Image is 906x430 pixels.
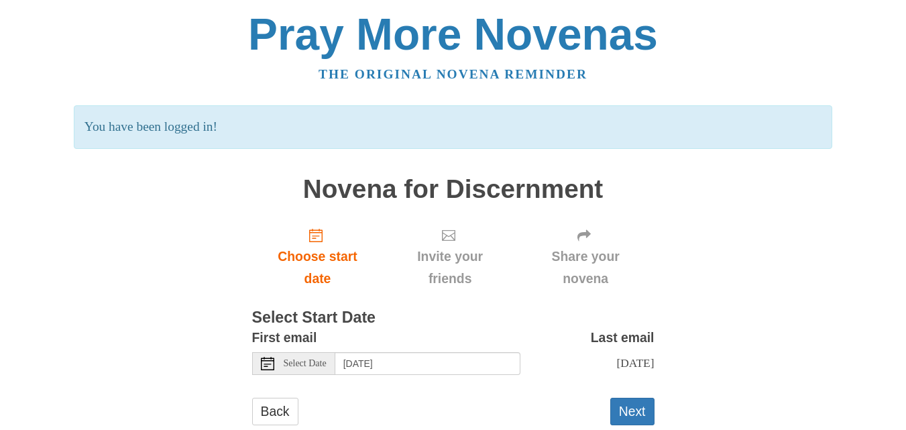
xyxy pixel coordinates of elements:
span: Choose start date [266,246,370,290]
label: First email [252,327,317,349]
a: Back [252,398,298,425]
h3: Select Start Date [252,309,655,327]
span: Invite your friends [396,246,503,290]
div: Click "Next" to confirm your start date first. [517,217,655,297]
span: [DATE] [616,356,654,370]
label: Last email [591,327,655,349]
button: Next [610,398,655,425]
span: Select Date [284,359,327,368]
a: Choose start date [252,217,384,297]
div: Click "Next" to confirm your start date first. [383,217,516,297]
p: You have been logged in! [74,105,832,149]
span: Share your novena [530,246,641,290]
a: Pray More Novenas [248,9,658,59]
h1: Novena for Discernment [252,175,655,204]
a: The original novena reminder [319,67,587,81]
